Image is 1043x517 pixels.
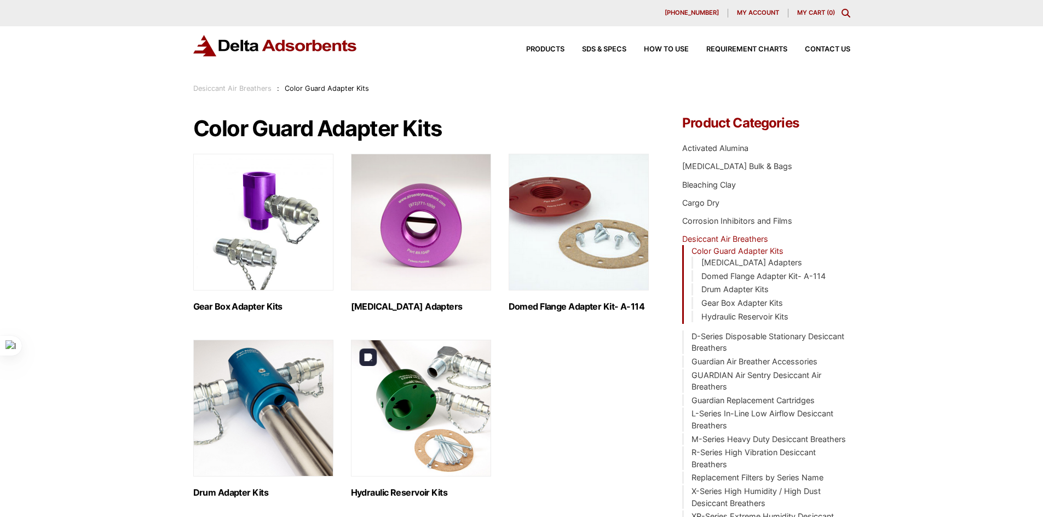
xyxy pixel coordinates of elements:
a: Guardian Air Breather Accessories [692,357,817,366]
a: Products [509,46,564,53]
a: M-Series Heavy Duty Desiccant Breathers [692,434,846,444]
img: Bayonet Adapters [351,154,491,291]
span: Requirement Charts [706,46,787,53]
span: Contact Us [805,46,850,53]
a: Replacement Filters by Series Name [692,473,823,482]
div: Toggle Modal Content [842,9,850,18]
a: How to Use [626,46,689,53]
h2: Domed Flange Adapter Kit- A-114 [509,301,649,312]
a: Visit product category Drum Adapter Kits [193,340,333,498]
img: Hydraulic Reservoir Kits [351,340,491,477]
a: Visit product category Gear Box Adapter Kits [193,154,333,312]
h2: Drum Adapter Kits [193,487,333,498]
span: Color Guard Adapter Kits [285,84,369,92]
a: X-Series High Humidity / High Dust Desiccant Breathers [692,486,821,508]
a: Contact Us [787,46,850,53]
span: 0 [829,9,833,16]
span: : [277,84,279,92]
h2: Hydraulic Reservoir Kits [351,487,491,498]
a: Drum Adapter Kits [701,284,769,294]
a: Hydraulic Reservoir Kits [701,312,788,321]
a: Corrosion Inhibitors and Films [682,216,792,225]
a: Cargo Dry [682,198,719,207]
span: [PHONE_NUMBER] [665,10,719,16]
a: GUARDIAN Air Sentry Desiccant Air Breathers [692,370,821,392]
a: Requirement Charts [689,46,787,53]
span: My account [737,10,779,16]
a: My Cart (0) [797,9,835,16]
a: [MEDICAL_DATA] Adapters [701,258,802,267]
a: Color Guard Adapter Kits [692,246,783,255]
a: Visit product category Domed Flange Adapter Kit- A-114 [509,154,649,312]
a: Activated Alumina [682,143,748,153]
a: Guardian Replacement Cartridges [692,396,815,405]
h1: Color Guard Adapter Kits [193,117,650,141]
h2: Gear Box Adapter Kits [193,301,333,312]
a: Gear Box Adapter Kits [701,298,783,307]
a: Visit product category Hydraulic Reservoir Kits [351,340,491,498]
a: My account [728,9,788,18]
a: D-Series Disposable Stationary Desiccant Breathers [692,332,844,353]
a: [PHONE_NUMBER] [656,9,728,18]
a: Visit product category Bayonet Adapters [351,154,491,312]
a: Desiccant Air Breathers [193,84,272,92]
a: Bleaching Clay [682,180,736,189]
h4: Product Categories [682,117,850,130]
a: Desiccant Air Breathers [682,234,768,243]
a: R-Series High Vibration Desiccant Breathers [692,448,816,469]
a: L-Series In-Line Low Airflow Desiccant Breathers [692,409,833,430]
a: [MEDICAL_DATA] Bulk & Bags [682,161,792,171]
img: Gear Box Adapter Kits [193,154,333,291]
h2: [MEDICAL_DATA] Adapters [351,301,491,312]
span: SDS & SPECS [582,46,626,53]
img: Domed Flange Adapter Kit- A-114 [509,154,649,291]
img: Drum Adapter Kits [193,340,333,477]
img: Delta Adsorbents [193,35,358,56]
span: Products [526,46,564,53]
a: SDS & SPECS [564,46,626,53]
a: Domed Flange Adapter Kit- A-114 [701,271,826,281]
span: How to Use [644,46,689,53]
